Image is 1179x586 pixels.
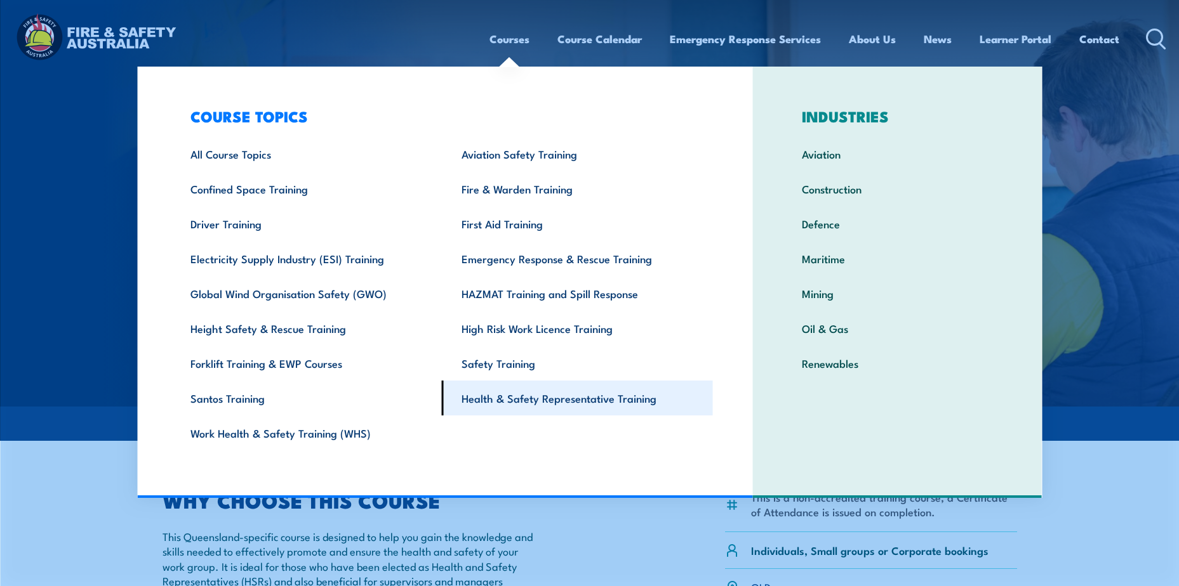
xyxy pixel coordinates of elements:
a: First Aid Training [442,206,713,241]
a: Forklift Training & EWP Courses [171,346,442,381]
a: Course Calendar [557,22,642,56]
a: News [924,22,952,56]
li: This is a non-accredited training course, a Certificate of Attendance is issued on completion. [751,490,1017,519]
a: High Risk Work Licence Training [442,311,713,346]
a: Emergency Response Services [670,22,821,56]
a: Electricity Supply Industry (ESI) Training [171,241,442,276]
h3: INDUSTRIES [782,107,1013,125]
a: Aviation Safety Training [442,136,713,171]
a: Confined Space Training [171,171,442,206]
p: Individuals, Small groups or Corporate bookings [751,543,989,557]
a: Height Safety & Rescue Training [171,311,442,346]
h3: COURSE TOPICS [171,107,713,125]
a: Courses [490,22,530,56]
a: Emergency Response & Rescue Training [442,241,713,276]
a: HAZMAT Training and Spill Response [442,276,713,311]
a: Driver Training [171,206,442,241]
h2: WHY CHOOSE THIS COURSE [163,491,533,509]
a: Fire & Warden Training [442,171,713,206]
a: About Us [849,22,896,56]
a: Global Wind Organisation Safety (GWO) [171,276,442,311]
a: Learner Portal [980,22,1051,56]
a: Safety Training [442,346,713,381]
a: Aviation [782,136,1013,171]
a: Contact [1079,22,1119,56]
a: Mining [782,276,1013,311]
a: Construction [782,171,1013,206]
a: Maritime [782,241,1013,276]
a: All Course Topics [171,136,442,171]
a: Oil & Gas [782,311,1013,346]
a: Santos Training [171,381,442,415]
a: Renewables [782,346,1013,381]
a: Health & Safety Representative Training [442,381,713,415]
a: Defence [782,206,1013,241]
a: Work Health & Safety Training (WHS) [171,415,442,450]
